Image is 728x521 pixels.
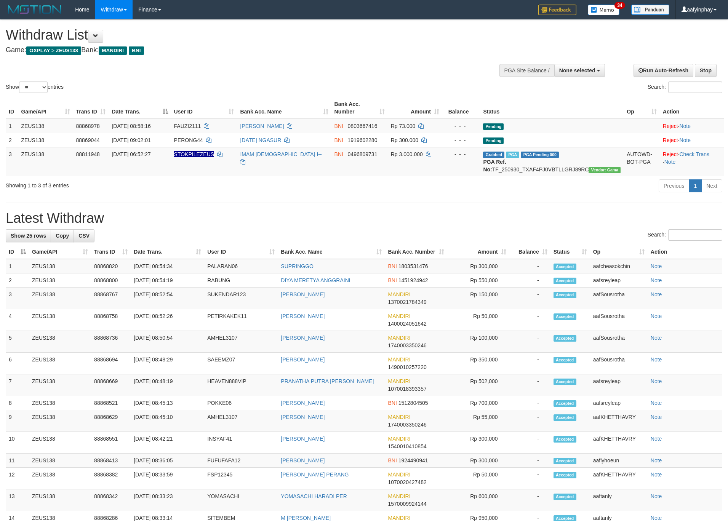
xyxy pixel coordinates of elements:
[509,353,550,374] td: -
[388,479,426,485] span: Copy 1070020427482 to clipboard
[171,97,237,119] th: User ID: activate to sort column ascending
[6,288,29,309] td: 3
[388,443,426,449] span: Copy 1540010410854 to clipboard
[6,179,298,189] div: Showing 1 to 3 of 3 entries
[29,259,91,273] td: ZEUS138
[509,331,550,353] td: -
[6,432,29,454] td: 10
[663,151,678,157] a: Reject
[204,374,278,396] td: HEAVEN888VIP
[174,123,201,129] span: FAUZI2111
[204,410,278,432] td: AMHEL3107
[29,468,91,489] td: ZEUS138
[391,123,416,129] span: Rp 73.000
[6,489,29,511] td: 13
[112,137,150,143] span: [DATE] 09:02:01
[204,489,278,511] td: YOMASACHI
[91,245,131,259] th: Trans ID: activate to sort column ascending
[6,454,29,468] td: 11
[76,137,100,143] span: 88869044
[499,64,554,77] div: PGA Site Balance /
[651,335,662,341] a: Note
[442,97,480,119] th: Balance
[91,432,131,454] td: 88868551
[388,386,426,392] span: Copy 1070018393357 to clipboard
[204,288,278,309] td: SUKENDAR123
[204,396,278,410] td: POKKE06
[73,97,109,119] th: Trans ID: activate to sort column ascending
[281,471,349,478] a: [PERSON_NAME] PERANG
[388,436,410,442] span: MANDIRI
[6,410,29,432] td: 9
[679,123,691,129] a: Note
[204,273,278,288] td: RABUNG
[91,410,131,432] td: 88868629
[388,291,410,297] span: MANDIRI
[6,309,29,331] td: 4
[624,97,660,119] th: Op: activate to sort column ascending
[99,46,127,55] span: MANDIRI
[679,151,709,157] a: Check Trans
[651,436,662,442] a: Note
[589,167,621,173] span: Vendor URL: https://trx31.1velocity.biz
[695,64,717,77] a: Stop
[398,263,428,269] span: Copy 1803531476 to clipboard
[590,259,648,273] td: aafcheasokchin
[18,147,73,176] td: ZEUS138
[388,364,426,370] span: Copy 1490010257220 to clipboard
[112,123,150,129] span: [DATE] 08:58:16
[29,309,91,331] td: ZEUS138
[554,278,576,284] span: Accepted
[131,410,204,432] td: [DATE] 08:45:10
[388,356,410,363] span: MANDIRI
[131,454,204,468] td: [DATE] 08:36:05
[447,374,509,396] td: Rp 502,000
[56,233,69,239] span: Copy
[509,489,550,511] td: -
[91,374,131,396] td: 88868669
[6,468,29,489] td: 12
[554,64,605,77] button: None selected
[588,5,620,15] img: Button%20Memo.svg
[6,46,478,54] h4: Game: Bank:
[648,229,722,241] label: Search:
[554,313,576,320] span: Accepted
[6,273,29,288] td: 2
[281,335,325,341] a: [PERSON_NAME]
[131,489,204,511] td: [DATE] 08:33:23
[131,353,204,374] td: [DATE] 08:48:29
[388,422,426,428] span: Copy 1740003350246 to clipboard
[590,468,648,489] td: aafKHETTHAVRY
[29,396,91,410] td: ZEUS138
[447,468,509,489] td: Rp 50,000
[112,151,150,157] span: [DATE] 06:52:27
[651,457,662,463] a: Note
[29,489,91,511] td: ZEUS138
[6,396,29,410] td: 8
[480,97,624,119] th: Status
[554,264,576,270] span: Accepted
[701,179,722,192] a: Next
[91,353,131,374] td: 88868694
[74,229,94,242] a: CSV
[659,179,689,192] a: Previous
[651,471,662,478] a: Note
[6,259,29,273] td: 1
[651,263,662,269] a: Note
[624,147,660,176] td: AUTOWD-BOT-PGA
[388,299,426,305] span: Copy 1370021784349 to clipboard
[19,82,48,93] select: Showentries
[447,273,509,288] td: Rp 550,000
[509,396,550,410] td: -
[447,309,509,331] td: Rp 50,000
[664,159,676,165] a: Note
[237,97,331,119] th: Bank Acc. Name: activate to sort column ascending
[91,454,131,468] td: 88868413
[651,414,662,420] a: Note
[550,245,590,259] th: Status: activate to sort column ascending
[240,151,322,157] a: IMAM [DEMOGRAPHIC_DATA] I--
[281,436,325,442] a: [PERSON_NAME]
[109,97,171,119] th: Date Trans.: activate to sort column descending
[29,454,91,468] td: ZEUS138
[334,123,343,129] span: BNI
